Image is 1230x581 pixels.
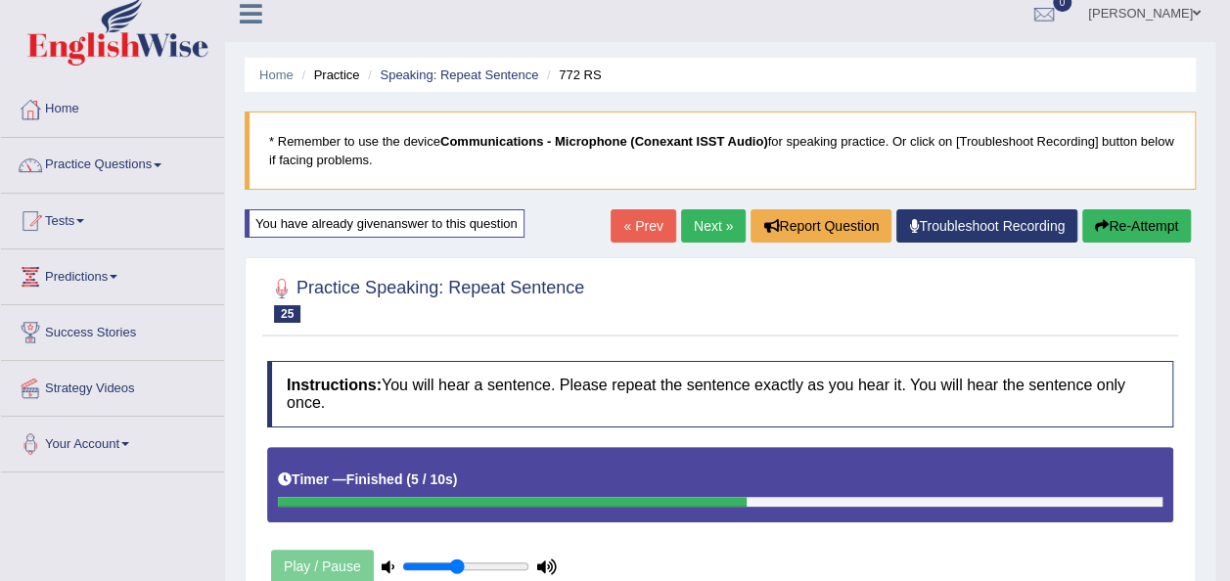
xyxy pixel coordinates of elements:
[1,249,224,298] a: Predictions
[1,305,224,354] a: Success Stories
[274,305,300,323] span: 25
[681,209,746,243] a: Next »
[1,138,224,187] a: Practice Questions
[1,82,224,131] a: Home
[296,66,359,84] li: Practice
[267,274,584,323] h2: Practice Speaking: Repeat Sentence
[287,377,382,393] b: Instructions:
[259,67,294,82] a: Home
[751,209,891,243] button: Report Question
[245,209,524,238] div: You have already given answer to this question
[346,471,403,487] b: Finished
[542,66,602,84] li: 772 RS
[1082,209,1191,243] button: Re-Attempt
[611,209,675,243] a: « Prev
[267,361,1173,426] h4: You will hear a sentence. Please repeat the sentence exactly as you hear it. You will hear the se...
[896,209,1077,243] a: Troubleshoot Recording
[406,471,411,487] b: (
[1,194,224,243] a: Tests
[245,112,1196,190] blockquote: * Remember to use the device for speaking practice. Or click on [Troubleshoot Recording] button b...
[278,472,457,487] h5: Timer —
[380,67,538,82] a: Speaking: Repeat Sentence
[1,361,224,410] a: Strategy Videos
[453,471,458,487] b: )
[411,471,453,487] b: 5 / 10s
[1,417,224,466] a: Your Account
[440,134,768,149] b: Communications - Microphone (Conexant ISST Audio)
